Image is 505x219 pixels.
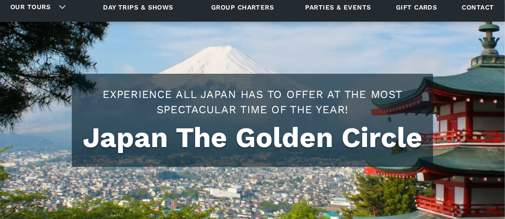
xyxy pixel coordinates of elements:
[80,121,425,154] h1: Japan The Golden Circle
[80,87,425,117] h2: Experience all Japan has to offer at the most spectacular time of the year!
